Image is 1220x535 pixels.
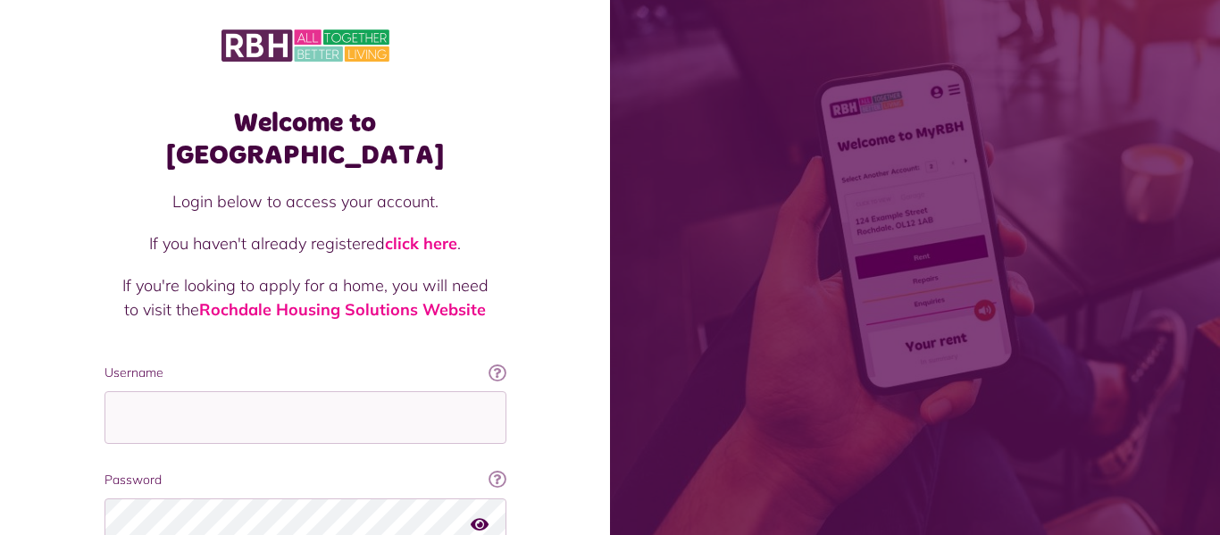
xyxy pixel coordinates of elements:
[122,231,489,255] p: If you haven't already registered .
[199,299,486,320] a: Rochdale Housing Solutions Website
[104,471,506,489] label: Password
[104,107,506,171] h1: Welcome to [GEOGRAPHIC_DATA]
[385,233,457,254] a: click here
[122,189,489,213] p: Login below to access your account.
[221,27,389,64] img: MyRBH
[104,364,506,382] label: Username
[122,273,489,322] p: If you're looking to apply for a home, you will need to visit the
